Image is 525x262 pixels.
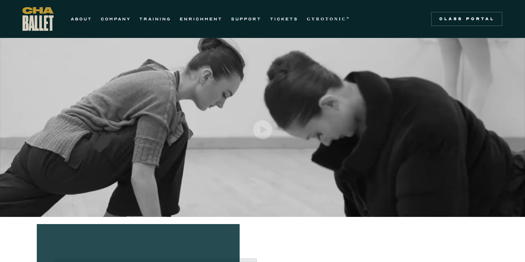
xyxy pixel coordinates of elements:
strong: GYROTONIC [307,16,346,21]
a: GYROTONIC® [307,15,350,23]
a: TRAINING [139,15,171,23]
a: home [22,7,54,31]
a: ABOUT [71,15,92,23]
a: TICKETS [270,15,298,23]
sup: ® [346,16,350,20]
div: Class Portal [435,16,498,22]
a: Class Portal [431,12,502,26]
a: ENRICHMENT [180,15,222,23]
a: COMPANY [101,15,131,23]
a: SUPPORT [231,15,261,23]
